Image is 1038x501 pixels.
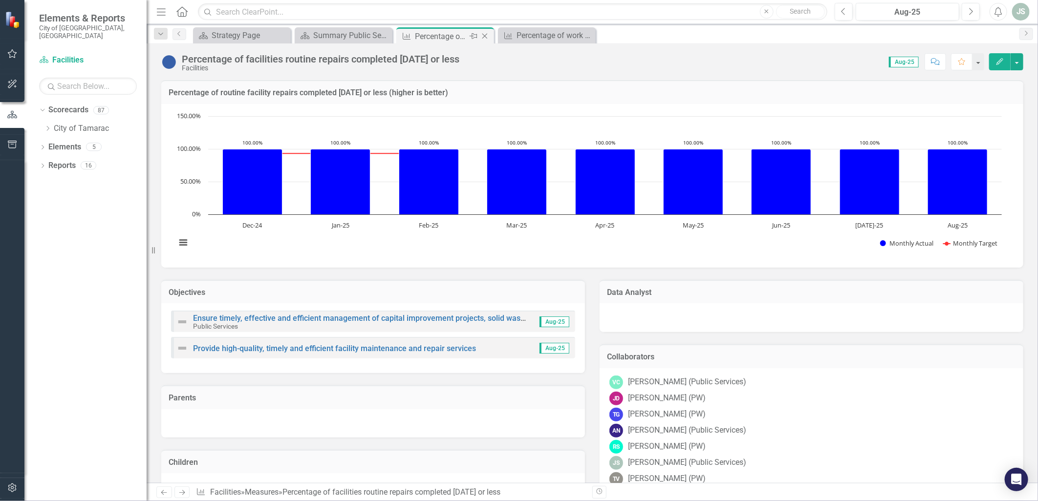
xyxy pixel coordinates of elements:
a: Measures [245,487,279,497]
span: Aug-25 [889,57,919,67]
span: Aug-25 [540,316,569,327]
a: Ensure timely, effective and efficient management of capital improvement projects, solid waste an... [193,313,696,323]
h3: Percentage of routine facility repairs completed [DATE] or less (higher is better) [169,88,1016,97]
div: 16 [81,162,96,170]
a: Facilities [210,487,241,497]
img: No Information [161,54,177,70]
text: [DATE]-25 [856,221,884,230]
span: Search [790,7,811,15]
div: AN [609,424,623,438]
h3: Parents [169,394,578,402]
div: JS [609,456,623,470]
div: 87 [93,106,109,114]
a: City of Tamarac [54,123,147,134]
path: Jun-25, 100. Monthly Actual. [752,149,811,214]
text: Monthly Target [953,239,998,248]
img: Not Defined [176,342,188,354]
text: 150.00% [177,111,201,120]
a: Reports [48,160,76,171]
text: May-25 [683,221,704,230]
div: Percentage of facilities routine repairs completed [DATE] or less [182,54,459,64]
input: Search Below... [39,78,137,95]
text: 100.00% [683,139,703,146]
text: Jun-25 [771,221,790,230]
path: Mar-25, 100. Monthly Actual. [487,149,547,214]
div: [PERSON_NAME] (PW) [628,441,706,452]
img: ClearPoint Strategy [5,11,22,28]
text: 100.00% [948,139,968,146]
div: Strategy Page [212,29,288,42]
text: Jan-25 [331,221,349,230]
button: Aug-25 [856,3,959,21]
h3: Collaborators [607,353,1016,361]
path: Feb-25, 100. Monthly Actual. [399,149,459,214]
div: TG [609,408,623,421]
div: [PERSON_NAME] (PW) [628,473,706,484]
div: Percentage of facilities routine repairs completed [DATE] or less [415,30,467,42]
div: Chart. Highcharts interactive chart. [171,111,1014,258]
text: Aug-25 [948,221,968,230]
span: Elements & Reports [39,12,137,24]
a: Summary Public Services/Facility Management - Program Description (5040) [297,29,390,42]
div: 5 [86,143,102,151]
text: 50.00% [180,177,201,186]
img: Not Defined [176,316,188,328]
div: Summary Public Services/Facility Management - Program Description (5040) [313,29,390,42]
div: JD [609,392,623,405]
text: 100.00% [860,139,880,146]
text: 100.00% [595,139,615,146]
a: Strategy Page [195,29,288,42]
div: VC [609,376,623,389]
button: View chart menu, Chart [176,236,190,250]
div: [PERSON_NAME] (PW) [628,409,706,420]
path: Apr-25, 100. Monthly Actual. [576,149,635,214]
text: 100.00% [177,144,201,153]
text: 100.00% [771,139,791,146]
text: 100.00% [507,139,527,146]
a: Elements [48,142,81,153]
a: Provide high-quality, timely and efficient facility maintenance and repair services [193,344,476,353]
path: Jan-25, 100. Monthly Actual. [311,149,370,214]
path: Dec-24, 100. Monthly Actual. [223,149,282,214]
div: [PERSON_NAME] (PW) [628,393,706,404]
text: 100.00% [330,139,350,146]
text: Apr-25 [596,221,615,230]
div: [PERSON_NAME] (Public Services) [628,457,746,468]
div: Percentage of work orders completed in 48 hrs or less [517,29,593,42]
text: Dec-24 [242,221,262,230]
a: Scorecards [48,104,88,116]
path: Aug-25, 100. Monthly Actual. [928,149,988,214]
button: Search [776,5,825,19]
small: Public Services [193,322,238,330]
svg: Interactive chart [171,111,1007,258]
h3: Data Analyst [607,288,1016,297]
button: Show Monthly Actual [880,239,933,248]
div: Aug-25 [859,6,956,18]
text: 0% [192,209,201,218]
text: 100.00% [242,139,262,146]
div: Percentage of facilities routine repairs completed [DATE] or less [282,487,500,497]
div: [PERSON_NAME] (Public Services) [628,425,746,436]
h3: Children [169,458,578,467]
span: Aug-25 [540,343,569,354]
text: Feb-25 [419,221,438,230]
h3: Objectives [169,288,578,297]
div: Facilities [182,64,459,72]
div: [PERSON_NAME] (Public Services) [628,376,746,388]
text: 100.00% [419,139,439,146]
small: City of [GEOGRAPHIC_DATA], [GEOGRAPHIC_DATA] [39,24,137,40]
a: Facilities [39,55,137,66]
g: Monthly Actual, series 1 of 2. Bar series with 9 bars. [223,149,988,214]
path: May-25, 100. Monthly Actual. [664,149,723,214]
div: Open Intercom Messenger [1005,468,1028,491]
div: RS [609,440,623,454]
a: Percentage of work orders completed in 48 hrs or less [500,29,593,42]
text: Monthly Actual [889,239,933,248]
button: Show Monthly Target [944,239,998,248]
path: Jul-25, 100. Monthly Actual. [840,149,900,214]
div: TV [609,472,623,486]
button: JS [1012,3,1030,21]
text: Mar-25 [507,221,527,230]
div: » » [196,487,585,498]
